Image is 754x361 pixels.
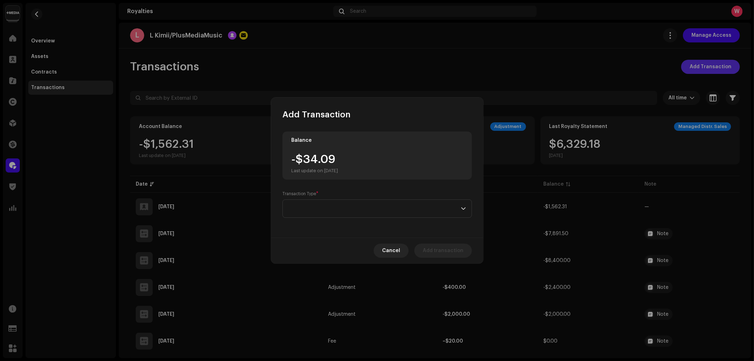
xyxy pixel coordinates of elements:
[423,244,463,258] span: Add transaction
[461,200,466,217] div: dropdown trigger
[382,244,400,258] span: Cancel
[291,168,338,174] div: Last update on [DATE]
[282,191,318,197] label: Transaction Type
[374,244,409,258] button: Cancel
[291,138,312,143] div: Balance
[282,109,351,120] span: Add Transaction
[414,244,472,258] button: Add transaction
